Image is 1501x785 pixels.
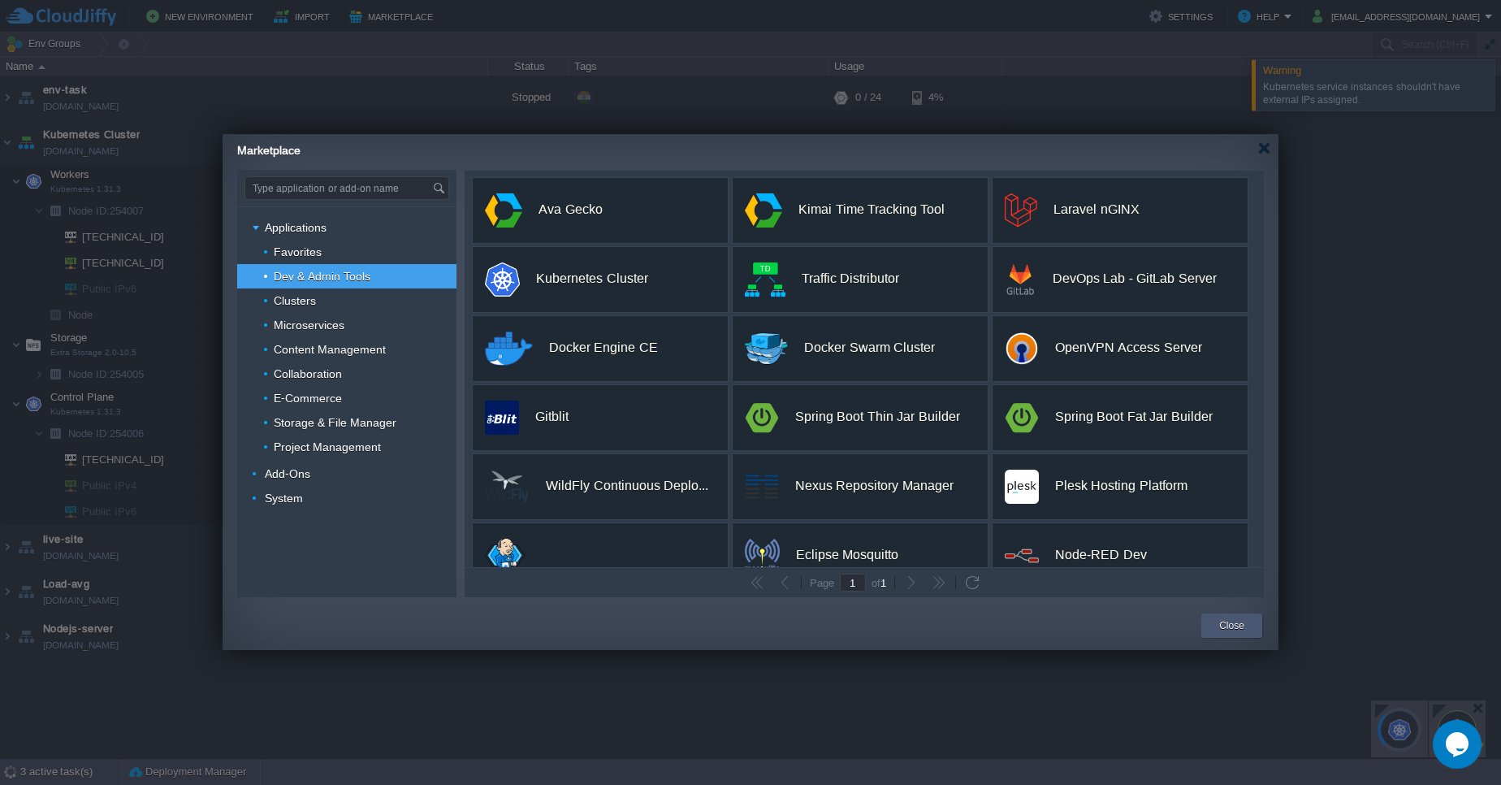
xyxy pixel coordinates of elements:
div: Eclipse Mosquitto [796,538,898,572]
a: System [263,491,305,505]
img: mosquitto-logo.png [745,539,780,573]
img: gitlab-logo.png [1005,262,1036,297]
a: Project Management [272,440,383,454]
div: Docker Swarm Cluster [804,331,935,365]
div: Ava Gecko [539,193,602,227]
div: Spring Boot Thin Jar Builder [795,400,960,434]
a: Dev & Admin Tools [272,269,373,284]
div: Docker Engine CE [549,331,658,365]
div: Gitblit [535,400,569,434]
div: OpenVPN Access Server [1055,331,1202,365]
img: docker-swarm-logo-89x70.png [745,332,788,366]
img: wildfly-logo-70px.png [485,470,530,504]
img: Nexus.png [745,470,779,504]
img: app.svg [485,193,522,228]
img: public.php [745,262,785,297]
a: Add-Ons [263,466,313,481]
a: Clusters [272,293,318,308]
a: Storage & File Manager [272,415,399,430]
img: jenkins-jelastic.png [485,538,525,572]
span: Marketplace [237,144,301,157]
img: public.php [485,401,519,435]
img: logo.png [1005,332,1039,366]
div: Traffic Distributor [802,262,899,296]
button: Close [1219,618,1244,634]
a: Collaboration [272,366,344,381]
div: Spring Boot Fat Jar Builder [1055,400,1213,434]
img: k8s-logo.png [485,262,520,297]
img: spring-boot-logo.png [745,401,779,435]
div: WildFly Continuous Deployment [546,469,708,503]
div: of [866,576,892,589]
iframe: chat widget [1433,720,1485,769]
div: Page [804,577,840,588]
img: spring-boot-logo.png [1005,401,1039,435]
div: Node-RED Dev [1055,538,1147,572]
div: Kimai Time Tracking Tool [798,193,945,227]
span: 1 [880,577,886,589]
img: node-red-logo.png [1005,539,1039,573]
a: Microservices [272,318,347,332]
img: plesk.png [1005,470,1039,504]
a: E-Commerce [272,391,344,406]
img: docker-engine-logo-2.png [485,332,533,366]
div: Plesk Hosting Platform [1055,469,1187,503]
a: Applications [263,220,329,235]
div: Nexus Repository Manager [795,469,954,503]
div: Kubernetes Cluster [536,262,647,296]
img: logomark.min.svg [1005,193,1037,228]
a: Content Management [272,342,388,357]
img: app.svg [745,193,782,228]
div: Laravel nGINX [1053,193,1139,227]
a: Favorites [272,245,324,259]
div: DevOps Lab - GitLab Server [1053,262,1217,296]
